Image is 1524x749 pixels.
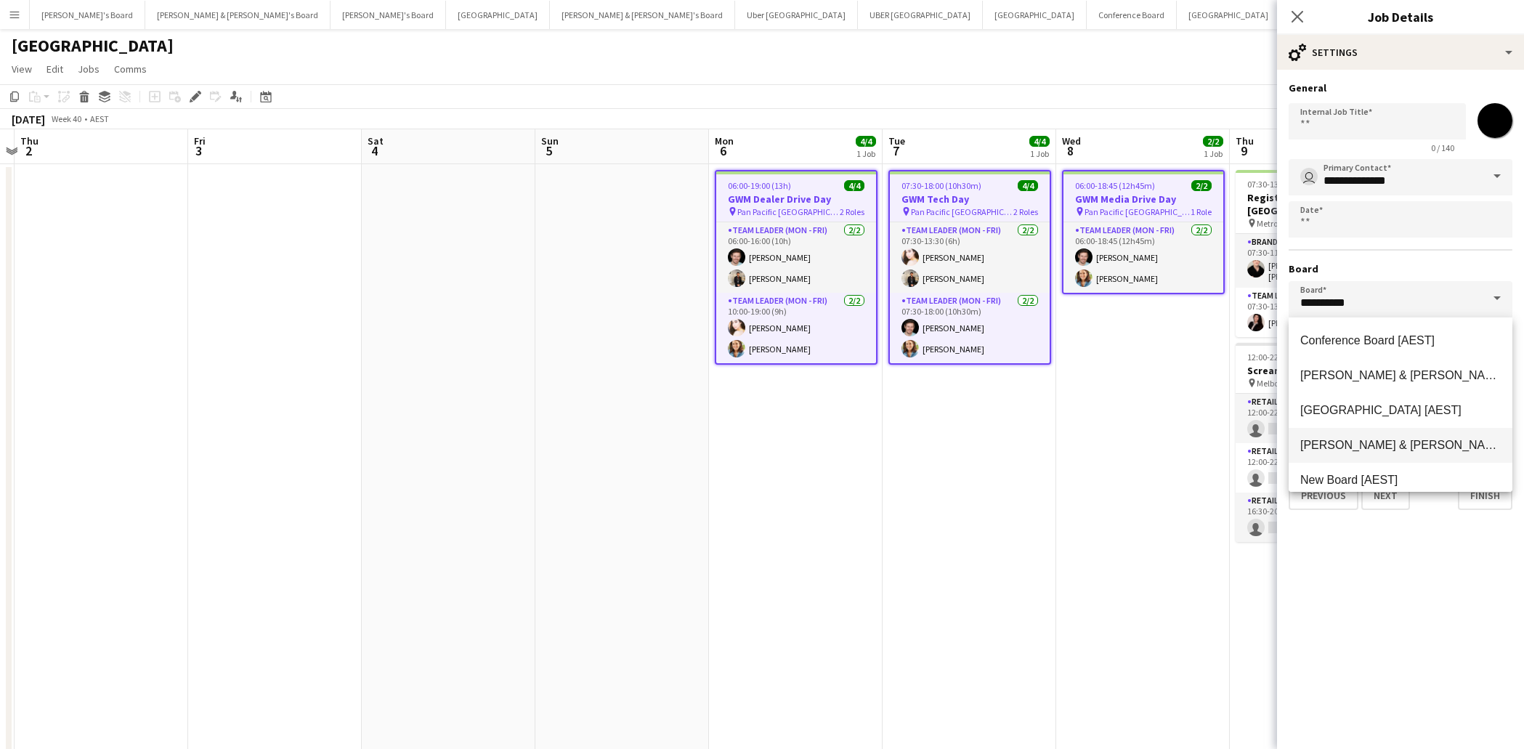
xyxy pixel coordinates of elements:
[48,113,84,124] span: Week 40
[1236,170,1398,337] app-job-card: 07:30-13:30 (6h)2/2Registration Staff @ [GEOGRAPHIC_DATA] Metropolis Events2 RolesBrand Ambassado...
[844,180,864,191] span: 4/4
[1191,206,1212,217] span: 1 Role
[1236,493,1398,542] app-card-role: RETAIL Brand Ambassador (Mon - Fri)2A0/116:30-20:30 (4h)
[1289,81,1512,94] h3: General
[1063,222,1223,293] app-card-role: Team Leader (Mon - Fri)2/206:00-18:45 (12h45m)[PERSON_NAME][PERSON_NAME]
[1233,142,1254,159] span: 9
[888,134,905,147] span: Tue
[1236,288,1398,337] app-card-role: Team Leader (Mon - Fri)1/107:30-13:30 (6h)[PERSON_NAME]
[30,1,145,29] button: [PERSON_NAME]'s Board
[1191,180,1212,191] span: 2/2
[901,180,981,191] span: 07:30-18:00 (10h30m)
[715,134,734,147] span: Mon
[368,134,384,147] span: Sat
[716,293,876,363] app-card-role: Team Leader (Mon - Fri)2/210:00-19:00 (9h)[PERSON_NAME][PERSON_NAME]
[145,1,331,29] button: [PERSON_NAME] & [PERSON_NAME]'s Board
[1419,142,1466,153] span: 0 / 140
[541,134,559,147] span: Sun
[12,35,174,57] h1: [GEOGRAPHIC_DATA]
[194,134,206,147] span: Fri
[78,62,100,76] span: Jobs
[1177,1,1281,29] button: [GEOGRAPHIC_DATA]
[1289,481,1358,510] button: Previous
[735,1,858,29] button: Uber [GEOGRAPHIC_DATA]
[20,134,38,147] span: Thu
[716,222,876,293] app-card-role: Team Leader (Mon - Fri)2/206:00-16:00 (10h)[PERSON_NAME][PERSON_NAME]
[983,1,1087,29] button: [GEOGRAPHIC_DATA]
[1236,364,1398,377] h3: Screaming Booth
[1277,7,1524,26] h3: Job Details
[114,62,147,76] span: Comms
[12,62,32,76] span: View
[1029,136,1050,147] span: 4/4
[1204,148,1223,159] div: 1 Job
[1300,404,1462,416] span: [GEOGRAPHIC_DATA] [AEST]
[1203,136,1223,147] span: 2/2
[890,222,1050,293] app-card-role: Team Leader (Mon - Fri)2/207:30-13:30 (6h)[PERSON_NAME][PERSON_NAME]
[539,142,559,159] span: 5
[1247,179,1306,190] span: 07:30-13:30 (6h)
[41,60,69,78] a: Edit
[192,142,206,159] span: 3
[1236,234,1398,288] app-card-role: Brand Ambassador ([PERSON_NAME])1/107:30-11:30 (4h)[PERSON_NAME] [PERSON_NAME]
[1300,334,1435,347] span: Conference Board [AEST]
[6,60,38,78] a: View
[1289,262,1512,275] h3: Board
[446,1,550,29] button: [GEOGRAPHIC_DATA]
[365,142,384,159] span: 4
[1075,180,1155,191] span: 06:00-18:45 (12h45m)
[1300,474,1398,486] span: New Board [AEST]
[856,148,875,159] div: 1 Job
[713,142,734,159] span: 6
[1236,394,1398,443] app-card-role: RETAIL Brand Ambassador (Mon - Fri)9A0/112:00-22:00 (10h)
[1257,218,1321,229] span: Metropolis Events
[1018,180,1038,191] span: 4/4
[1087,1,1177,29] button: Conference Board
[72,60,105,78] a: Jobs
[728,180,791,191] span: 06:00-19:00 (13h)
[737,206,840,217] span: Pan Pacific [GEOGRAPHIC_DATA]
[1236,191,1398,217] h3: Registration Staff @ [GEOGRAPHIC_DATA]
[1030,148,1049,159] div: 1 Job
[888,170,1051,365] app-job-card: 07:30-18:00 (10h30m)4/4GWM Tech Day Pan Pacific [GEOGRAPHIC_DATA]2 RolesTeam Leader (Mon - Fri)2/...
[46,62,63,76] span: Edit
[1277,35,1524,70] div: Settings
[18,142,38,159] span: 2
[1236,343,1398,542] app-job-card: 12:00-22:00 (10h)0/3Screaming Booth Melbourne CBD3 RolesRETAIL Brand Ambassador (Mon - Fri)9A0/11...
[856,136,876,147] span: 4/4
[716,193,876,206] h3: GWM Dealer Drive Day
[1063,193,1223,206] h3: GWM Media Drive Day
[12,112,45,126] div: [DATE]
[715,170,877,365] app-job-card: 06:00-19:00 (13h)4/4GWM Dealer Drive Day Pan Pacific [GEOGRAPHIC_DATA]2 RolesTeam Leader (Mon - F...
[1236,443,1398,493] app-card-role: RETAIL Team Leader (Mon - Fri)6A0/112:00-22:00 (10h)
[1247,352,1310,363] span: 12:00-22:00 (10h)
[1060,142,1081,159] span: 8
[911,206,1013,217] span: Pan Pacific [GEOGRAPHIC_DATA]
[90,113,109,124] div: AEST
[1085,206,1191,217] span: Pan Pacific [GEOGRAPHIC_DATA]
[1236,134,1254,147] span: Thu
[331,1,446,29] button: [PERSON_NAME]'s Board
[1062,134,1081,147] span: Wed
[1361,481,1410,510] button: Next
[550,1,735,29] button: [PERSON_NAME] & [PERSON_NAME]'s Board
[1013,206,1038,217] span: 2 Roles
[858,1,983,29] button: UBER [GEOGRAPHIC_DATA]
[840,206,864,217] span: 2 Roles
[890,193,1050,206] h3: GWM Tech Day
[1062,170,1225,294] app-job-card: 06:00-18:45 (12h45m)2/2GWM Media Drive Day Pan Pacific [GEOGRAPHIC_DATA]1 RoleTeam Leader (Mon - ...
[1257,378,1313,389] span: Melbourne CBD
[890,293,1050,363] app-card-role: Team Leader (Mon - Fri)2/207:30-18:00 (10h30m)[PERSON_NAME][PERSON_NAME]
[886,142,905,159] span: 7
[1458,481,1512,510] button: Finish
[108,60,153,78] a: Comms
